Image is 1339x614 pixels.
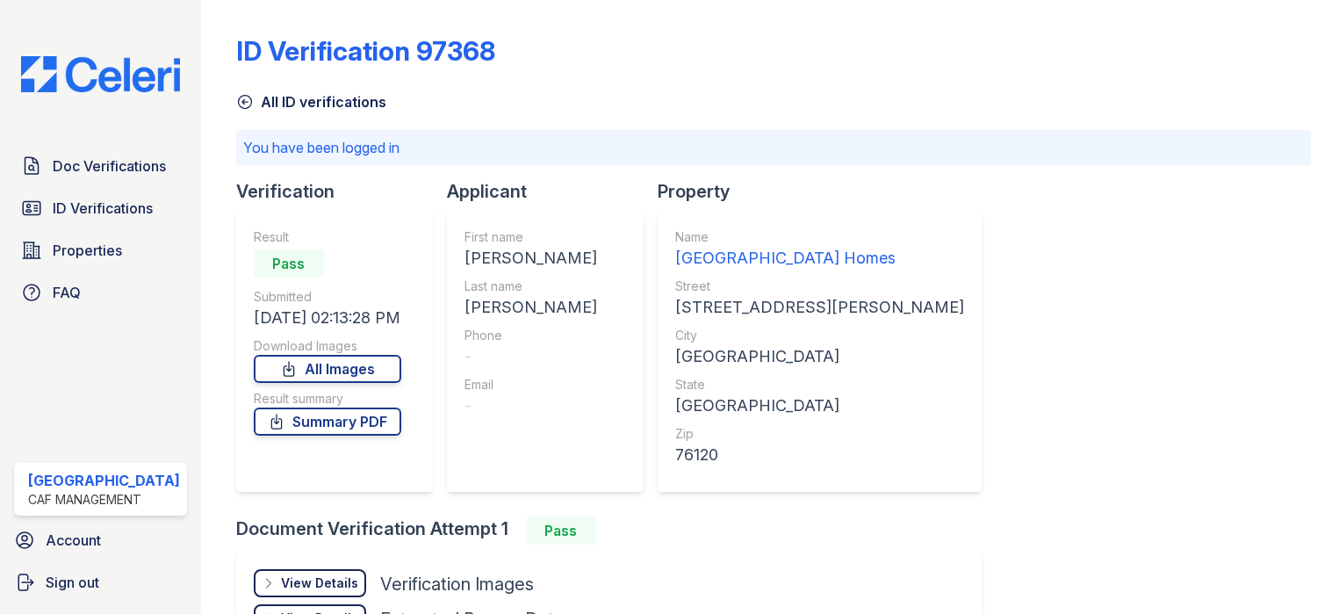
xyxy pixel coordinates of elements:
[675,425,964,443] div: Zip
[675,295,964,320] div: [STREET_ADDRESS][PERSON_NAME]
[46,572,99,593] span: Sign out
[464,376,597,394] div: Email
[28,470,180,491] div: [GEOGRAPHIC_DATA]
[675,278,964,295] div: Street
[675,394,964,418] div: [GEOGRAPHIC_DATA]
[254,355,401,383] a: All Images
[675,228,964,246] div: Name
[236,179,447,204] div: Verification
[281,574,358,592] div: View Details
[380,572,534,596] div: Verification Images
[675,327,964,344] div: City
[14,233,187,268] a: Properties
[464,327,597,344] div: Phone
[675,246,964,271] div: [GEOGRAPHIC_DATA] Homes
[7,565,194,600] a: Sign out
[675,376,964,394] div: State
[254,249,324,278] div: Pass
[254,228,401,246] div: Result
[53,198,153,219] span: ID Verifications
[243,137,1304,158] p: You have been logged in
[675,344,964,369] div: [GEOGRAPHIC_DATA]
[28,491,180,509] div: CAF Management
[14,148,187,184] a: Doc Verifications
[14,191,187,226] a: ID Verifications
[464,228,597,246] div: First name
[236,35,495,67] div: ID Verification 97368
[7,56,194,92] img: CE_Logo_Blue-a8612792a0a2168367f1c8372b55b34899dd931a85d93a1a3d3e32e68fde9ad4.png
[675,443,964,467] div: 76120
[53,155,166,177] span: Doc Verifications
[53,240,122,261] span: Properties
[236,91,386,112] a: All ID verifications
[7,523,194,558] a: Account
[464,295,597,320] div: [PERSON_NAME]
[658,179,996,204] div: Property
[14,275,187,310] a: FAQ
[675,228,964,271] a: Name [GEOGRAPHIC_DATA] Homes
[447,179,658,204] div: Applicant
[254,337,401,355] div: Download Images
[254,390,401,408] div: Result summary
[46,530,101,551] span: Account
[464,278,597,295] div: Last name
[526,516,596,545] div: Pass
[236,516,996,545] div: Document Verification Attempt 1
[254,306,401,330] div: [DATE] 02:13:28 PM
[254,288,401,306] div: Submitted
[464,246,597,271] div: [PERSON_NAME]
[254,408,401,436] a: Summary PDF
[53,282,81,303] span: FAQ
[464,344,597,369] div: -
[464,394,597,418] div: -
